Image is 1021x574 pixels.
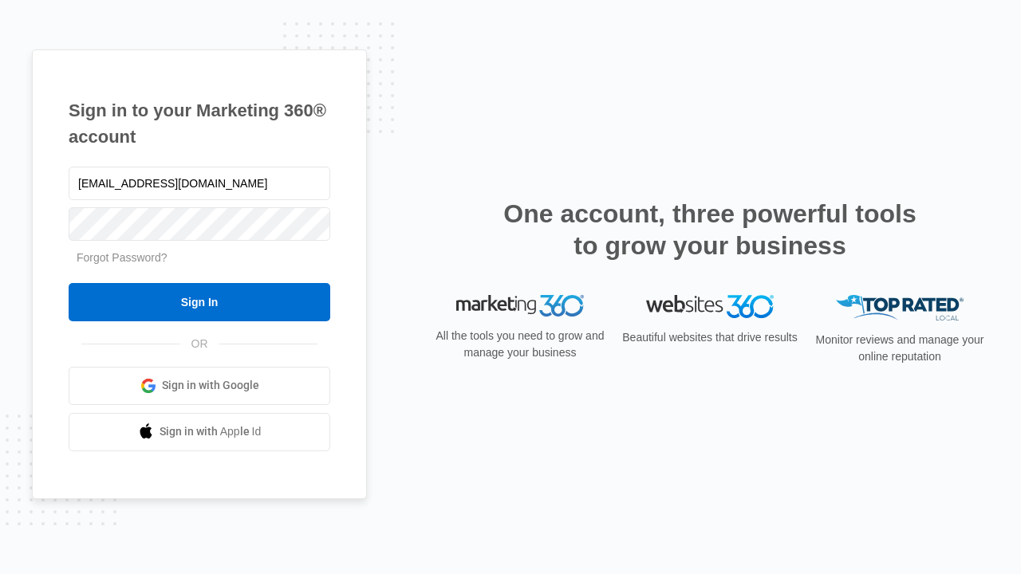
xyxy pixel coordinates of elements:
[160,423,262,440] span: Sign in with Apple Id
[646,295,774,318] img: Websites 360
[69,167,330,200] input: Email
[836,295,964,321] img: Top Rated Local
[77,251,168,264] a: Forgot Password?
[499,198,921,261] h2: One account, three powerful tools to grow your business
[69,97,330,150] h1: Sign in to your Marketing 360® account
[69,413,330,451] a: Sign in with Apple Id
[180,336,219,352] span: OR
[810,332,989,365] p: Monitor reviews and manage your online reputation
[162,377,259,394] span: Sign in with Google
[456,295,584,317] img: Marketing 360
[69,283,330,321] input: Sign In
[69,367,330,405] a: Sign in with Google
[431,328,609,361] p: All the tools you need to grow and manage your business
[621,329,799,346] p: Beautiful websites that drive results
